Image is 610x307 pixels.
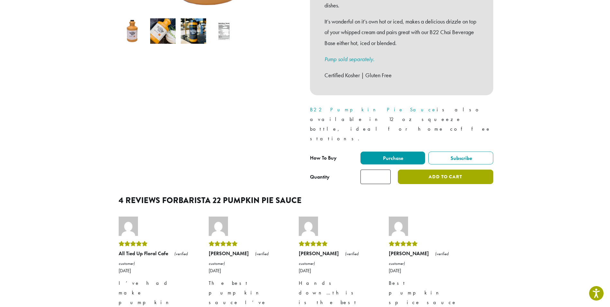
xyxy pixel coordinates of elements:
p: is also available in 12 oz squeeze bottle, ideal for home coffee stations. [310,105,493,144]
img: Barista 22 Pumpkin Pie Sauce - Image 4 [211,18,237,44]
input: Product quantity [360,170,391,184]
p: Certified Kosher | Gluten Free [324,70,479,81]
span: Barista 22 Pumpkin Pie Sauce [178,194,302,206]
strong: [PERSON_NAME] [209,250,249,257]
time: [DATE] [389,268,463,273]
strong: [PERSON_NAME] [389,250,429,257]
img: Barista 22 Pumpkin Pie Sauce - Image 3 [181,18,206,44]
div: Rated 5 out of 5 [209,239,283,249]
span: How To Buy [310,154,337,161]
div: Rated 5 out of 5 [389,239,463,249]
a: Pump sold separately. [324,55,374,63]
strong: All Tied Up Floral Cafe [119,250,168,257]
a: B22 Pumpkin Pie Sauce [310,106,437,113]
div: Rated 5 out of 5 [299,239,373,249]
em: (verified customer) [119,251,188,266]
p: It’s wonderful on it’s own hot or iced, makes a delicious drizzle on top of your whipped cream an... [324,16,479,49]
time: [DATE] [299,268,373,273]
h2: 4 reviews for [119,196,492,205]
em: (verified customer) [389,251,449,266]
time: [DATE] [209,268,283,273]
em: (verified customer) [299,251,359,266]
time: [DATE] [119,268,193,273]
img: Barista 22 Pumpkin Pie Sauce - Image 2 [150,18,176,44]
span: Subscribe [450,155,472,162]
img: Barista 22 Pumpkin Pie Sauce [120,18,145,44]
button: Add to cart [398,170,493,184]
div: Rated 5 out of 5 [119,239,193,249]
div: Quantity [310,173,330,181]
strong: [PERSON_NAME] [299,250,339,257]
em: (verified customer) [209,251,269,266]
span: Purchase [382,155,403,162]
